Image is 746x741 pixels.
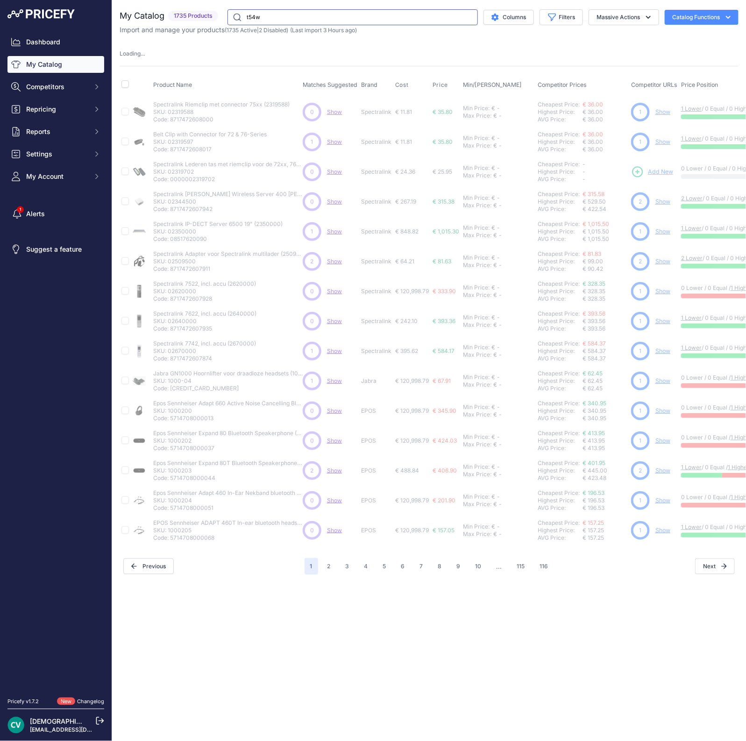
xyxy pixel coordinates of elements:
[327,228,342,235] span: Show
[538,81,587,88] span: Competitor Prices
[153,205,303,213] p: Code: 8717472607942
[655,347,670,354] a: Show
[497,112,502,120] div: -
[538,205,583,213] div: AVG Price:
[311,227,313,236] span: 1
[7,78,104,95] button: Competitors
[491,194,495,202] div: €
[583,459,605,466] a: € 401.95
[491,314,495,321] div: €
[361,108,391,116] p: Spectralink
[655,407,670,414] a: Show
[583,288,605,295] span: € 328.35
[26,82,87,92] span: Competitors
[583,220,609,227] a: € 1,015.50
[227,27,257,34] a: 1735 Active
[665,10,739,25] button: Catalog Functions
[583,400,606,407] a: € 340.95
[120,9,164,22] h2: My Catalog
[395,228,419,235] span: € 848.82
[491,284,495,291] div: €
[493,232,497,239] div: €
[491,164,495,172] div: €
[327,258,342,265] a: Show
[495,164,500,172] div: -
[639,287,642,296] span: 1
[7,123,104,140] button: Reports
[495,194,500,202] div: -
[395,108,412,115] span: € 11.81
[290,27,357,34] span: (Last import 3 Hours ago)
[463,254,490,261] div: Min Price:
[311,138,313,146] span: 1
[491,254,495,261] div: €
[463,172,491,179] div: Max Price:
[7,241,104,258] a: Suggest a feature
[463,194,490,202] div: Min Price:
[327,168,342,175] a: Show
[327,407,342,414] a: Show
[491,105,495,112] div: €
[463,284,490,291] div: Min Price:
[583,108,603,115] span: € 36.00
[225,27,288,34] span: ( | )
[681,105,702,112] a: 1 Lower
[361,198,391,205] p: Spectralink
[538,116,583,123] div: AVG Price:
[538,288,583,295] div: Highest Price:
[141,50,145,57] span: ...
[538,325,583,332] div: AVG Price:
[538,400,580,407] a: Cheapest Price:
[538,108,583,116] div: Highest Price:
[433,108,453,115] span: € 35.80
[538,459,580,466] a: Cheapest Price:
[327,347,342,354] a: Show
[327,527,342,534] span: Show
[153,81,192,88] span: Product Name
[227,9,478,25] input: Search
[495,224,500,232] div: -
[30,717,254,725] a: [DEMOGRAPHIC_DATA][PERSON_NAME] der ree [DEMOGRAPHIC_DATA]
[655,437,670,444] a: Show
[327,497,342,504] a: Show
[327,108,342,115] span: Show
[153,280,256,288] p: Spectralink 7522, incl. accu (2620000)
[538,310,580,317] a: Cheapest Price:
[395,258,414,265] span: € 64.21
[463,344,490,351] div: Min Price:
[583,370,603,377] a: € 62.45
[655,497,670,504] a: Show
[153,250,303,258] p: Spectralink Adapter voor Spectralink multilader (2509500)
[583,228,609,235] span: € 1,015.50
[327,467,342,474] span: Show
[153,220,283,228] p: Spectralink IP-DECT Server 6500 19" (2350000)
[483,10,534,25] button: Columns
[361,81,377,88] span: Brand
[583,325,627,332] div: € 393.56
[495,134,500,142] div: -
[463,232,491,239] div: Max Price:
[463,202,491,209] div: Max Price:
[538,430,580,437] a: Cheapest Price:
[327,437,342,444] span: Show
[153,325,256,332] p: Code: 8717472607935
[7,34,104,686] nav: Sidebar
[7,101,104,118] button: Repricing
[497,291,502,299] div: -
[681,254,703,261] a: 2 Lower
[463,81,522,88] span: Min/[PERSON_NAME]
[495,105,500,112] div: -
[493,261,497,269] div: €
[681,464,702,471] a: 1 Lower
[639,108,642,116] span: 1
[655,108,670,115] a: Show
[153,108,290,116] p: SKU: 02319588
[538,370,580,377] a: Cheapest Price:
[433,138,453,145] span: € 35.80
[648,168,673,176] span: Add New
[463,142,491,149] div: Max Price:
[153,295,256,303] p: Code: 8717472607928
[7,9,75,19] img: Pricefy Logo
[395,198,416,205] span: € 267.19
